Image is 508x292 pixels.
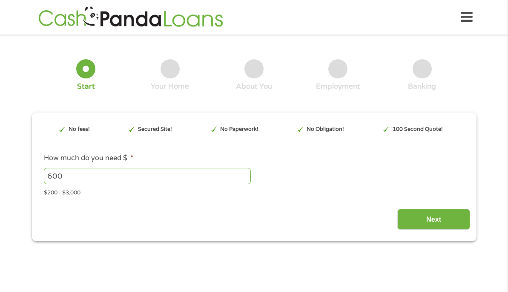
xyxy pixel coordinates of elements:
[36,5,226,29] img: GetLoanNow Logo
[138,125,172,133] p: Secured Site!
[77,82,95,91] div: Start
[397,209,470,230] input: Next
[69,125,90,133] p: No fees!
[220,125,258,133] p: No Paperwork!
[151,82,189,91] div: Your Home
[393,125,443,133] p: 100 Second Quote!
[307,125,344,133] p: No Obligation!
[408,82,436,91] div: Banking
[44,154,133,163] label: How much do you need $
[316,82,360,91] div: Employment
[44,186,464,197] div: $200 - $3,000
[236,82,272,91] div: About You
